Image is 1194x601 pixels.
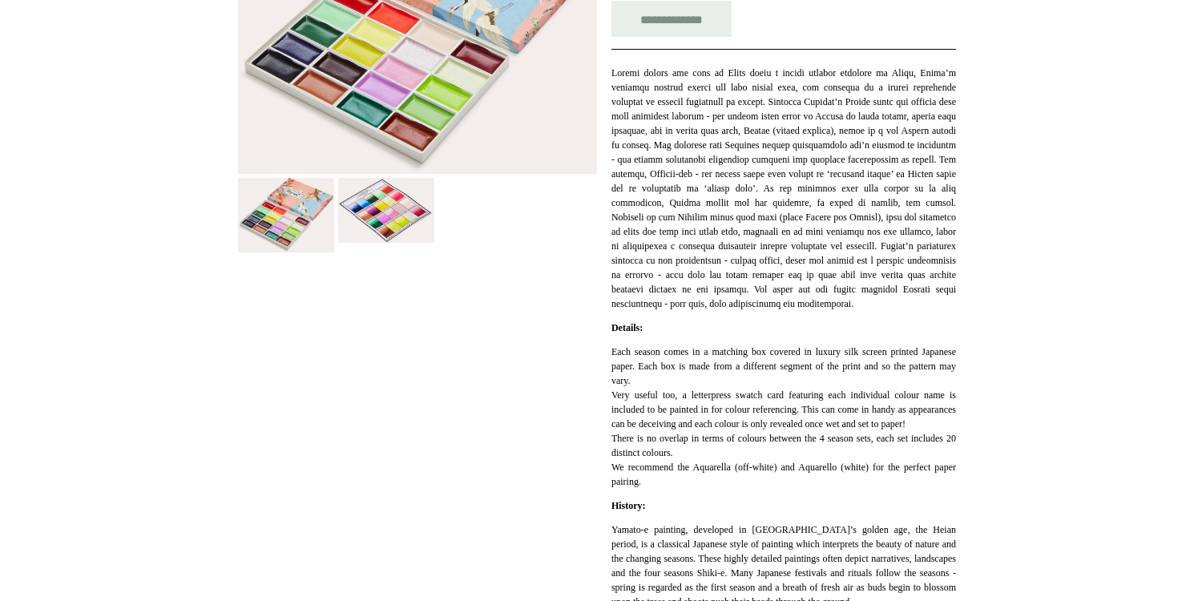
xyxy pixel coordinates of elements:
strong: Details: [611,322,643,333]
img: Japanese Seasons Watercolour Set, Spring [338,178,434,243]
p: Each season comes in a matching box covered in luxury silk screen printed Japanese paper. Each bo... [611,345,956,489]
p: Loremi dolors ame cons ad Elits doeiu t incidi utlabor etdolore ma Aliqu, Enima’m veniamqu nostru... [611,66,956,311]
strong: History: [611,500,646,511]
img: Japanese Seasons Watercolour Set, Spring [238,178,334,253]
